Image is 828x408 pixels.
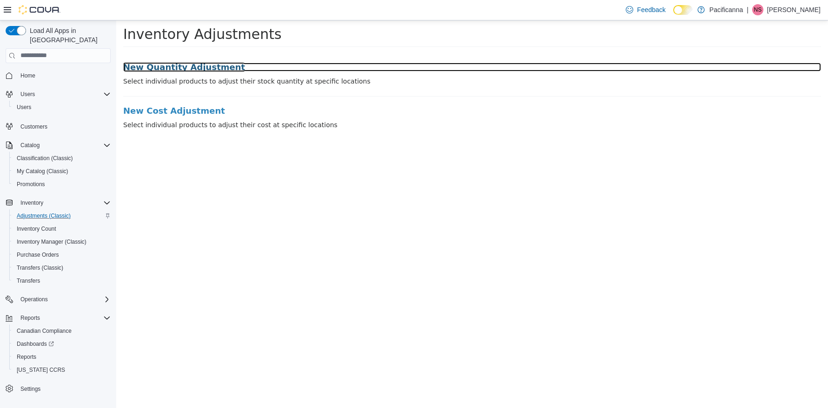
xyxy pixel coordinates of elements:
button: Reports [17,312,44,324]
button: Adjustments (Classic) [9,209,114,222]
a: Reports [13,351,40,363]
span: Inventory Manager (Classic) [13,236,111,247]
button: Catalog [2,139,114,152]
a: Dashboards [13,338,58,350]
button: Canadian Compliance [9,324,114,337]
a: Purchase Orders [13,249,63,260]
span: Inventory Adjustments [7,6,166,22]
span: Reports [17,312,111,324]
span: Home [20,72,35,79]
span: NS [754,4,762,15]
button: Inventory [17,197,47,208]
span: Users [13,102,111,113]
span: Operations [17,294,111,305]
a: Feedback [622,0,669,19]
button: Classification (Classic) [9,152,114,165]
p: | [747,4,749,15]
a: Adjustments (Classic) [13,210,74,221]
span: Inventory Manager (Classic) [17,238,86,246]
a: Dashboards [9,337,114,350]
button: Reports [9,350,114,363]
p: Pacificanna [709,4,743,15]
button: Inventory [2,196,114,209]
span: Customers [20,123,47,130]
span: Settings [17,383,111,395]
a: Transfers (Classic) [13,262,67,273]
span: Inventory Count [17,225,56,233]
span: Feedback [637,5,665,14]
span: Reports [13,351,111,363]
span: My Catalog (Classic) [17,168,68,175]
a: Inventory Manager (Classic) [13,236,90,247]
button: Home [2,69,114,82]
button: Inventory Manager (Classic) [9,235,114,248]
span: Inventory Count [13,223,111,234]
button: Transfers [9,274,114,287]
span: Users [17,89,111,100]
span: Classification (Classic) [13,153,111,164]
a: New Cost Adjustment [7,86,705,95]
span: Users [17,104,31,111]
p: Select individual products to adjust their cost at specific locations [7,100,705,110]
span: Dashboards [17,340,54,348]
a: My Catalog (Classic) [13,166,72,177]
button: Users [2,88,114,101]
span: Customers [17,120,111,132]
button: Inventory Count [9,222,114,235]
button: Catalog [17,140,43,151]
span: Canadian Compliance [17,327,72,335]
button: Settings [2,382,114,395]
div: Neil Schuler [752,4,763,15]
span: Home [17,70,111,81]
a: Customers [17,121,51,132]
button: Users [17,89,39,100]
a: Users [13,102,35,113]
span: Reports [17,353,36,361]
span: Settings [20,385,40,393]
span: Classification (Classic) [17,155,73,162]
button: [US_STATE] CCRS [9,363,114,376]
button: Users [9,101,114,114]
span: Catalog [20,142,40,149]
button: My Catalog (Classic) [9,165,114,178]
p: [PERSON_NAME] [767,4,821,15]
span: Dashboards [13,338,111,350]
span: Washington CCRS [13,364,111,376]
p: Select individual products to adjust their stock quantity at specific locations [7,56,705,66]
button: Transfers (Classic) [9,261,114,274]
span: Transfers [13,275,111,286]
a: Promotions [13,179,49,190]
input: Dark Mode [673,5,693,15]
span: [US_STATE] CCRS [17,366,65,374]
span: Operations [20,296,48,303]
button: Promotions [9,178,114,191]
span: Load All Apps in [GEOGRAPHIC_DATA] [26,26,111,45]
span: Reports [20,314,40,322]
span: Users [20,91,35,98]
span: Promotions [17,181,45,188]
a: Settings [17,383,44,395]
span: Transfers (Classic) [13,262,111,273]
span: Inventory [20,199,43,207]
span: Adjustments (Classic) [13,210,111,221]
span: Purchase Orders [13,249,111,260]
button: Purchase Orders [9,248,114,261]
span: Purchase Orders [17,251,59,259]
span: My Catalog (Classic) [13,166,111,177]
button: Customers [2,119,114,133]
button: Operations [17,294,52,305]
a: Home [17,70,39,81]
span: Transfers (Classic) [17,264,63,272]
a: Canadian Compliance [13,325,75,337]
img: Cova [19,5,60,14]
button: Reports [2,311,114,324]
a: New Quantity Adjustment [7,42,705,52]
a: Inventory Count [13,223,60,234]
span: Adjustments (Classic) [17,212,71,220]
a: Classification (Classic) [13,153,77,164]
span: Promotions [13,179,111,190]
a: [US_STATE] CCRS [13,364,69,376]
